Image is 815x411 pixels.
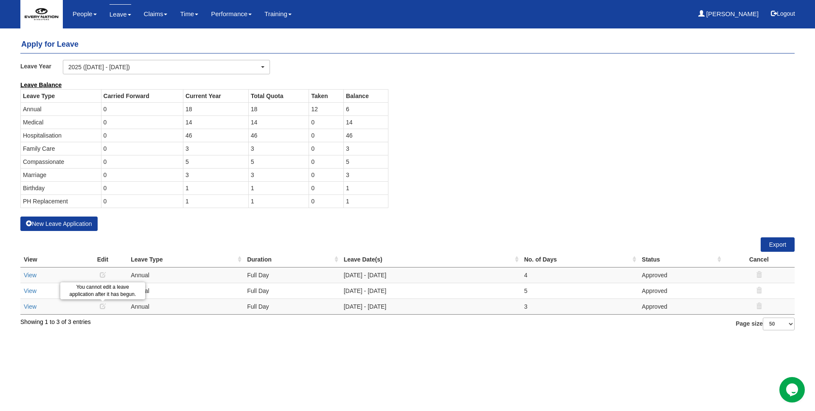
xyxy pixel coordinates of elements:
[20,60,63,72] label: Leave Year
[343,155,388,168] td: 5
[736,318,795,330] label: Page size
[101,142,183,155] td: 0
[244,267,340,283] td: Full Day
[63,60,270,74] button: 2025 ([DATE] - [DATE])
[765,3,801,24] button: Logout
[110,4,131,24] a: Leave
[343,168,388,181] td: 3
[343,115,388,129] td: 14
[20,36,795,53] h4: Apply for Leave
[638,283,723,298] td: Approved
[521,283,638,298] td: 5
[309,115,344,129] td: 0
[183,129,248,142] td: 46
[309,168,344,181] td: 0
[183,168,248,181] td: 3
[248,168,309,181] td: 3
[127,252,244,267] th: Leave Type : activate to sort column ascending
[340,298,521,314] td: [DATE] - [DATE]
[21,115,101,129] td: Medical
[248,142,309,155] td: 3
[21,155,101,168] td: Compassionate
[101,194,183,208] td: 0
[21,102,101,115] td: Annual
[244,252,340,267] th: Duration : activate to sort column ascending
[698,4,759,24] a: [PERSON_NAME]
[309,102,344,115] td: 12
[248,155,309,168] td: 5
[127,267,244,283] td: Annual
[20,217,98,231] button: New Leave Application
[183,115,248,129] td: 14
[21,89,101,102] th: Leave Type
[309,155,344,168] td: 0
[101,102,183,115] td: 0
[763,318,795,330] select: Page size
[73,4,97,24] a: People
[343,194,388,208] td: 1
[244,298,340,314] td: Full Day
[101,155,183,168] td: 0
[101,168,183,181] td: 0
[24,287,37,294] a: View
[340,283,521,298] td: [DATE] - [DATE]
[248,115,309,129] td: 14
[343,102,388,115] td: 6
[309,89,344,102] th: Taken
[264,4,292,24] a: Training
[183,155,248,168] td: 5
[343,142,388,155] td: 3
[183,181,248,194] td: 1
[340,267,521,283] td: [DATE] - [DATE]
[309,129,344,142] td: 0
[340,252,521,267] th: Leave Date(s) : activate to sort column ascending
[21,142,101,155] td: Family Care
[127,298,244,314] td: Annual
[24,272,37,279] a: View
[101,129,183,142] td: 0
[521,252,638,267] th: No. of Days : activate to sort column ascending
[127,283,244,298] td: Annual
[21,194,101,208] td: PH Replacement
[248,194,309,208] td: 1
[638,298,723,314] td: Approved
[101,181,183,194] td: 0
[309,142,344,155] td: 0
[638,267,723,283] td: Approved
[20,252,78,267] th: View
[183,194,248,208] td: 1
[638,252,723,267] th: Status : activate to sort column ascending
[521,298,638,314] td: 3
[343,181,388,194] td: 1
[761,237,795,252] a: Export
[24,303,37,310] a: View
[211,4,252,24] a: Performance
[723,252,795,267] th: Cancel
[779,377,807,403] iframe: chat widget
[248,129,309,142] td: 46
[183,142,248,155] td: 3
[20,82,62,88] b: Leave Balance
[521,267,638,283] td: 4
[21,129,101,142] td: Hospitalisation
[144,4,168,24] a: Claims
[183,102,248,115] td: 18
[21,181,101,194] td: Birthday
[248,181,309,194] td: 1
[309,181,344,194] td: 0
[21,168,101,181] td: Marriage
[343,89,388,102] th: Balance
[244,283,340,298] td: Full Day
[248,89,309,102] th: Total Quota
[101,89,183,102] th: Carried Forward
[101,115,183,129] td: 0
[60,282,145,299] div: You cannot edit a leave application after it has begun.
[68,63,259,71] div: 2025 ([DATE] - [DATE])
[248,102,309,115] td: 18
[309,194,344,208] td: 0
[183,89,248,102] th: Current Year
[343,129,388,142] td: 46
[180,4,198,24] a: Time
[78,252,128,267] th: Edit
